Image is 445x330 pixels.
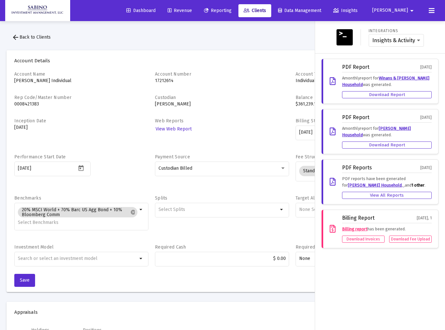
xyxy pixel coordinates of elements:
[238,4,271,17] a: Clients
[121,4,161,17] a: Dashboard
[126,8,156,13] span: Dashboard
[204,8,232,13] span: Reporting
[199,4,237,17] a: Reporting
[328,4,363,17] a: Insights
[10,4,65,17] img: Dashboard
[372,8,408,13] span: [PERSON_NAME]
[168,8,192,13] span: Revenue
[162,4,197,17] a: Revenue
[273,4,326,17] a: Data Management
[333,8,358,13] span: Insights
[364,4,424,17] button: [PERSON_NAME]
[278,8,321,13] span: Data Management
[244,8,266,13] span: Clients
[408,4,416,17] mat-icon: arrow_drop_down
